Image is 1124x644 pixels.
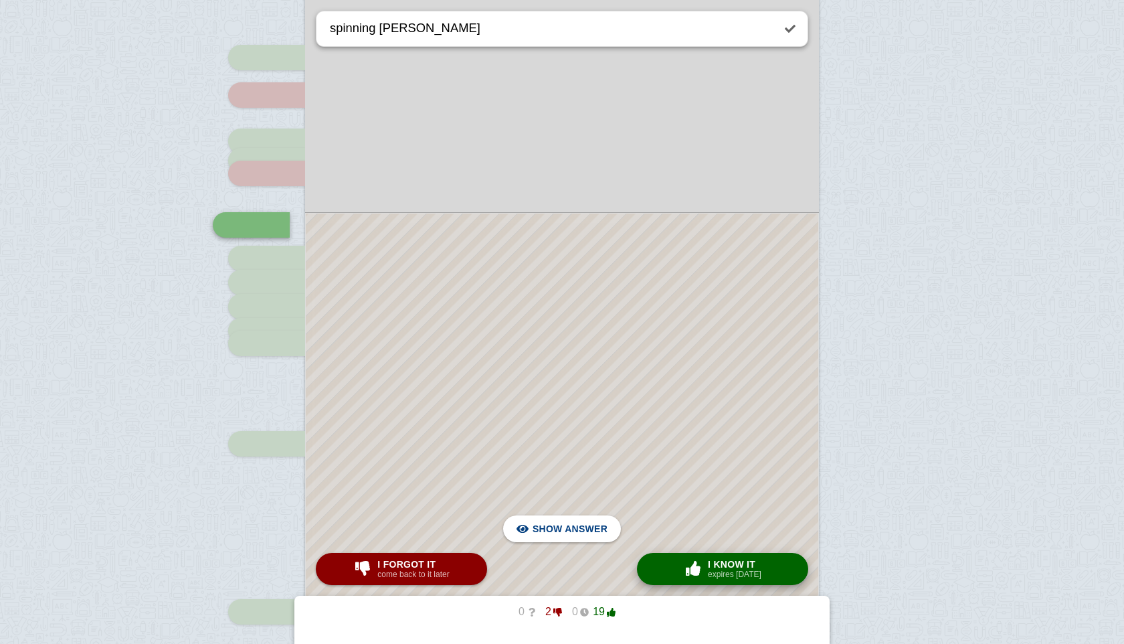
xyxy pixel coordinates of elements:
[708,559,761,570] span: I know it
[508,606,535,618] span: 0
[316,553,487,585] button: I forgot itcome back to it later
[637,553,808,585] button: I know itexpires [DATE]
[377,559,449,570] span: I forgot it
[503,515,621,542] button: Show answer
[533,514,607,544] span: Show answer
[498,601,626,623] button: 02019
[708,570,761,579] small: expires [DATE]
[562,606,589,618] span: 0
[589,606,616,618] span: 19
[535,606,562,618] span: 2
[377,570,449,579] small: come back to it later
[327,11,773,46] textarea: spinning [PERSON_NAME]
